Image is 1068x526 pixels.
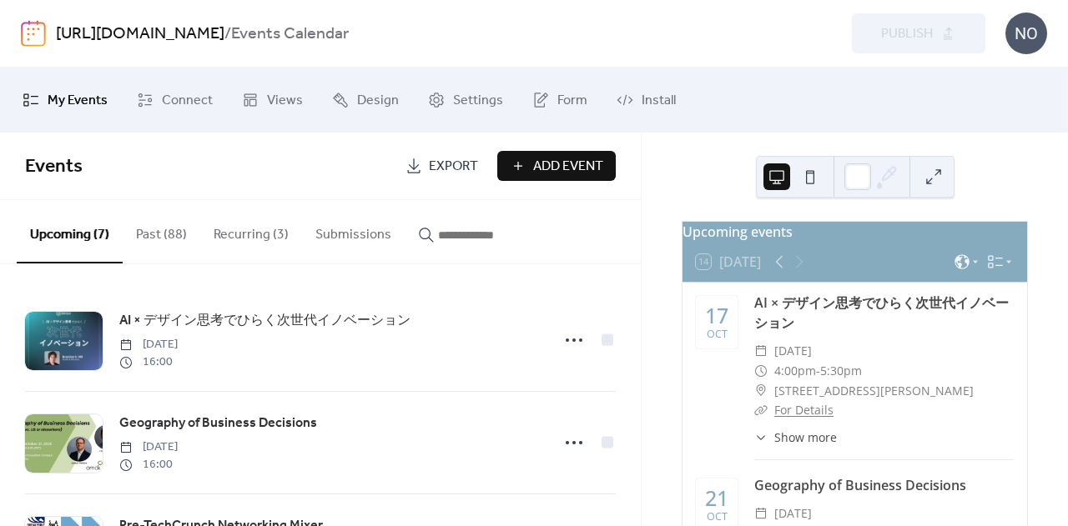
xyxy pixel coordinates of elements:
[754,428,837,446] button: ​Show more
[231,18,349,50] b: Events Calendar
[754,476,966,494] a: Geography of Business Decisions
[1005,13,1047,54] div: NO
[162,88,213,114] span: Connect
[200,200,302,262] button: Recurring (3)
[357,88,399,114] span: Design
[119,310,411,332] a: AI × デザイン思考でひらく次世代イノベーション
[224,18,231,50] b: /
[816,361,820,381] span: -
[683,222,1027,242] div: Upcoming events
[10,74,120,126] a: My Events
[707,512,728,523] div: Oct
[320,74,411,126] a: Design
[119,311,411,331] span: AI × デザイン思考でひらく次世代イノベーション
[754,400,768,420] div: ​
[754,361,768,381] div: ​
[302,200,405,262] button: Submissions
[604,74,688,126] a: Install
[119,336,178,353] span: [DATE]
[642,88,676,114] span: Install
[17,200,123,263] button: Upcoming (7)
[774,503,812,523] span: [DATE]
[119,353,178,371] span: 16:00
[416,74,516,126] a: Settings
[754,381,768,401] div: ​
[393,151,491,181] a: Export
[119,438,178,456] span: [DATE]
[754,293,1009,332] a: AI × デザイン思考でひらく次世代イノベーション
[774,402,834,418] a: For Details
[119,413,317,433] span: Geography of Business Decisions
[707,329,728,340] div: Oct
[25,148,83,185] span: Events
[123,200,200,262] button: Past (88)
[774,361,816,381] span: 4:00pm
[267,88,303,114] span: Views
[119,456,178,473] span: 16:00
[774,341,812,361] span: [DATE]
[533,157,603,177] span: Add Event
[429,157,478,177] span: Export
[820,361,862,381] span: 5:30pm
[56,18,224,50] a: [URL][DOMAIN_NAME]
[119,413,317,434] a: Geography of Business Decisions
[48,88,108,114] span: My Events
[453,88,503,114] span: Settings
[754,503,768,523] div: ​
[229,74,315,126] a: Views
[705,305,728,326] div: 17
[124,74,225,126] a: Connect
[774,428,837,446] span: Show more
[497,151,616,181] button: Add Event
[774,381,974,401] span: [STREET_ADDRESS][PERSON_NAME]
[557,88,587,114] span: Form
[754,341,768,361] div: ​
[754,428,768,446] div: ​
[21,20,46,47] img: logo
[520,74,600,126] a: Form
[705,488,728,508] div: 21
